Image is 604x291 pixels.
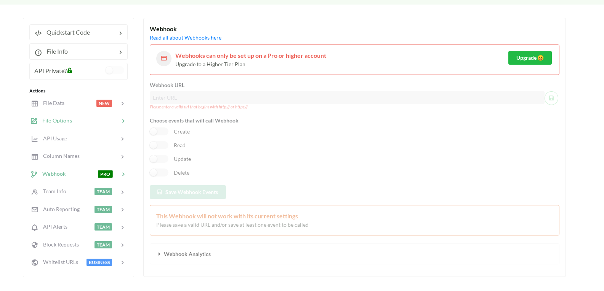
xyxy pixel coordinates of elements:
[42,48,68,55] span: File Info
[38,100,64,106] span: File Data
[38,223,67,230] span: API Alerts
[95,241,112,248] span: TEAM
[38,170,66,177] span: Webhook
[95,223,112,231] span: TEAM
[87,259,112,266] span: BUSINESS
[95,188,112,195] span: TEAM
[537,54,544,61] span: smile
[150,24,559,33] div: Webhook
[516,54,544,61] span: Upgrade
[175,52,326,59] span: Webhooks can only be set up on a Pro or higher account
[38,153,80,159] span: Column Names
[38,188,66,194] span: Team Info
[34,67,67,74] span: API Private?
[38,259,78,265] span: Whitelist URLs
[98,170,113,178] span: PRO
[38,135,67,142] span: API Usage
[38,117,72,124] span: File Options
[96,100,112,107] span: NEW
[29,87,128,94] div: Actions
[38,241,79,248] span: Block Requests
[175,61,245,67] span: Upgrade to a Higher Tier Plan
[38,206,80,212] span: Auto Reporting
[95,206,112,213] span: TEAM
[508,51,552,65] button: Upgradesmile
[150,34,221,41] a: Read all about Webhooks here
[42,29,90,36] span: Quickstart Code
